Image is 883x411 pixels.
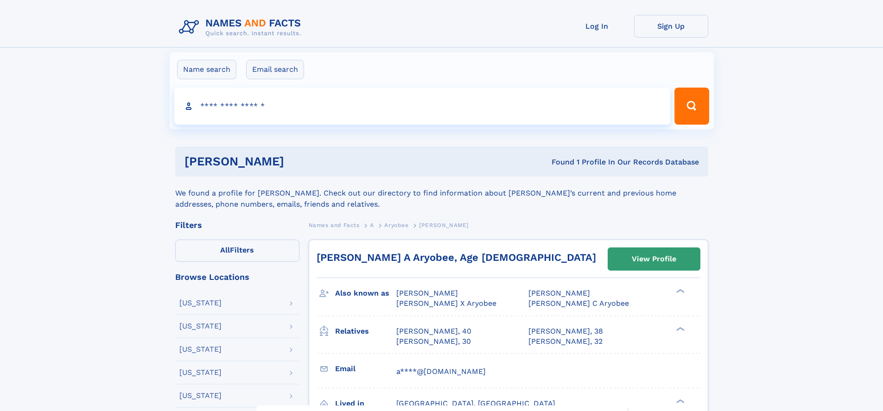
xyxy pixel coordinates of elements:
button: Search Button [674,88,709,125]
span: [PERSON_NAME] [528,289,590,297]
div: Filters [175,221,299,229]
label: Filters [175,240,299,262]
span: [PERSON_NAME] [419,222,469,228]
span: [PERSON_NAME] [396,289,458,297]
span: All [220,246,230,254]
div: [US_STATE] [179,392,222,399]
div: [US_STATE] [179,322,222,330]
span: A [370,222,374,228]
a: [PERSON_NAME], 30 [396,336,471,347]
div: [US_STATE] [179,369,222,376]
a: [PERSON_NAME], 32 [528,336,603,347]
a: Aryobee [384,219,408,231]
div: [US_STATE] [179,346,222,353]
h3: Also known as [335,285,396,301]
div: Browse Locations [175,273,299,281]
img: Logo Names and Facts [175,15,309,40]
div: ❯ [674,288,685,294]
a: Sign Up [634,15,708,38]
a: [PERSON_NAME] A Aryobee, Age [DEMOGRAPHIC_DATA] [317,252,596,263]
h1: [PERSON_NAME] [184,156,418,167]
h3: Email [335,361,396,377]
span: [GEOGRAPHIC_DATA], [GEOGRAPHIC_DATA] [396,399,555,408]
span: Aryobee [384,222,408,228]
div: Found 1 Profile In Our Records Database [418,157,699,167]
input: search input [174,88,671,125]
span: [PERSON_NAME] X Aryobee [396,299,496,308]
label: Email search [246,60,304,79]
span: [PERSON_NAME] C Aryobee [528,299,629,308]
div: We found a profile for [PERSON_NAME]. Check out our directory to find information about [PERSON_N... [175,177,708,210]
a: View Profile [608,248,700,270]
a: Log In [560,15,634,38]
div: [US_STATE] [179,299,222,307]
h3: Relatives [335,323,396,339]
label: Name search [177,60,236,79]
a: [PERSON_NAME], 38 [528,326,603,336]
a: Names and Facts [309,219,360,231]
a: A [370,219,374,231]
div: ❯ [674,326,685,332]
div: View Profile [632,248,676,270]
div: ❯ [674,398,685,404]
a: [PERSON_NAME], 40 [396,326,471,336]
